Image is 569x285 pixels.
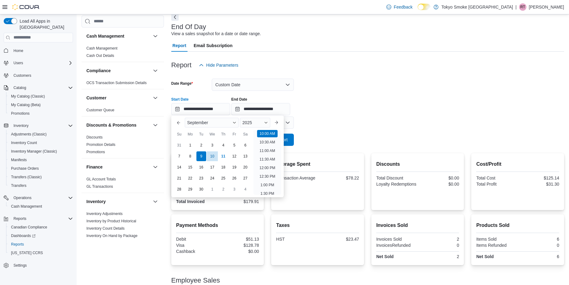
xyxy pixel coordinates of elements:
[207,162,217,172] div: day-17
[11,72,34,79] a: Customers
[86,233,138,238] span: Inventory On Hand by Package
[11,225,47,230] span: Canadian Compliance
[185,140,195,150] div: day-1
[419,237,459,242] div: 2
[11,47,73,54] span: Home
[276,222,359,229] h2: Taxes
[86,164,103,170] h3: Finance
[11,215,29,222] button: Reports
[86,68,111,74] h3: Compliance
[176,222,259,229] h2: Payment Methods
[13,61,23,65] span: Users
[82,45,164,62] div: Cash Management
[9,139,40,146] a: Inventory Count
[9,249,73,257] span: Washington CCRS
[176,237,216,242] div: Debit
[9,101,73,109] span: My Catalog (Beta)
[171,97,189,102] label: Start Date
[152,163,159,171] button: Finance
[86,184,113,189] span: GL Transactions
[187,120,208,125] span: September
[174,184,184,194] div: day-28
[257,139,278,146] li: 10:30 AM
[231,97,247,102] label: End Date
[476,222,559,229] h2: Products Sold
[231,103,290,115] input: Press the down key to open a popover containing a calendar.
[376,161,459,168] h2: Discounts
[219,243,259,248] div: $128.78
[185,173,195,183] div: day-22
[11,157,27,162] span: Manifests
[196,129,206,139] div: Tu
[1,261,75,270] button: Settings
[174,118,184,128] button: Previous Month
[11,194,34,202] button: Operations
[376,254,394,259] strong: Net Sold
[212,79,294,91] button: Custom Date
[86,95,106,101] h3: Customer
[13,48,23,53] span: Home
[17,18,73,30] span: Load All Apps in [GEOGRAPHIC_DATA]
[86,122,136,128] h3: Discounts & Promotions
[1,214,75,223] button: Reports
[9,148,59,155] a: Inventory Manager (Classic)
[1,71,75,80] button: Customers
[319,237,359,242] div: $23.47
[86,198,106,205] h3: Inventory
[11,250,43,255] span: [US_STATE] CCRS
[9,232,73,239] span: Dashboards
[86,198,150,205] button: Inventory
[218,129,228,139] div: Th
[9,93,47,100] a: My Catalog (Classic)
[9,156,73,164] span: Manifests
[219,237,259,242] div: $51.13
[171,81,193,86] label: Date Range
[185,118,239,128] div: Button. Open the month selector. September is currently selected.
[176,199,205,204] strong: Total Invoiced
[152,198,159,205] button: Inventory
[276,237,316,242] div: HST
[1,194,75,202] button: Operations
[86,150,105,154] span: Promotions
[207,140,217,150] div: day-3
[6,101,75,109] button: My Catalog (Beta)
[241,173,250,183] div: day-27
[185,151,195,161] div: day-8
[185,184,195,194] div: day-29
[11,140,37,145] span: Inventory Count
[174,162,184,172] div: day-14
[86,68,150,74] button: Compliance
[174,173,184,183] div: day-21
[476,176,516,180] div: Total Cost
[1,46,75,55] button: Home
[253,130,281,195] ul: Time
[11,72,73,79] span: Customers
[9,241,26,248] a: Reports
[11,59,25,67] button: Users
[229,129,239,139] div: Fr
[218,140,228,150] div: day-4
[171,103,230,115] input: Press the down key to enter a popover containing a calendar. Press the escape key to close the po...
[13,123,28,128] span: Inventory
[86,33,124,39] h3: Cash Management
[11,84,28,91] button: Catalog
[9,232,38,239] a: Dashboards
[11,94,45,99] span: My Catalog (Classic)
[86,226,125,231] span: Inventory Count Details
[257,147,278,154] li: 11:00 AM
[442,3,513,11] p: Tokyo Smoke [GEOGRAPHIC_DATA]
[1,59,75,67] button: Users
[319,176,359,180] div: $78.22
[6,156,75,164] button: Manifests
[9,173,73,181] span: Transfers (Classic)
[519,243,559,248] div: 0
[519,254,559,259] div: 6
[6,240,75,249] button: Reports
[86,226,125,231] a: Inventory Count Details
[9,93,73,100] span: My Catalog (Classic)
[376,182,416,187] div: Loyalty Redemptions
[9,139,73,146] span: Inventory Count
[152,94,159,102] button: Customer
[206,62,238,68] span: Hide Parameters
